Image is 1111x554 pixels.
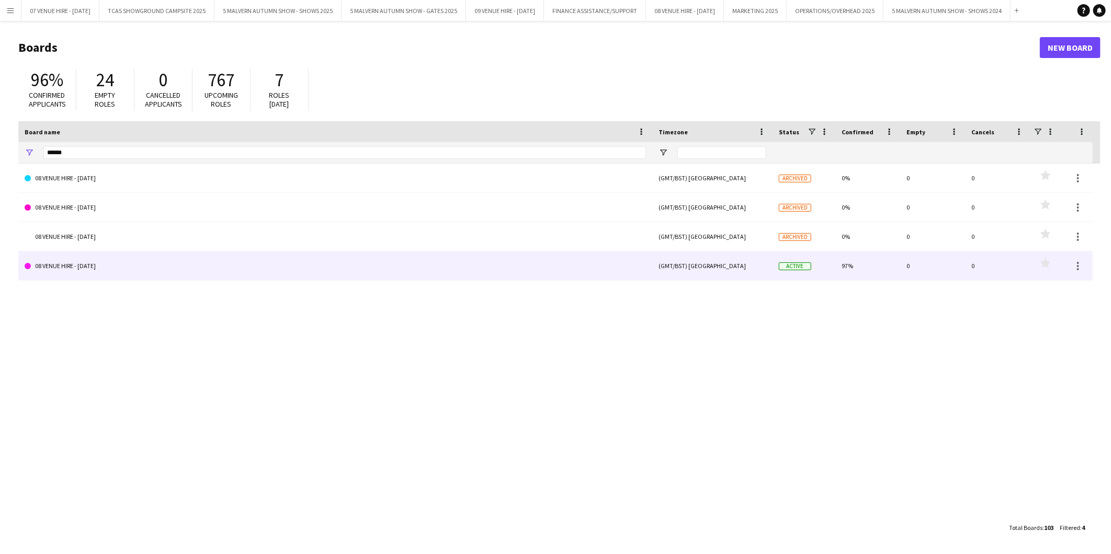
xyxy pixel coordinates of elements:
div: 0% [835,164,900,192]
button: 5 MALVERN AUTUMN SHOW - SHOWS 2024 [883,1,1011,21]
input: Timezone Filter Input [677,146,766,159]
span: 4 [1082,524,1085,532]
span: Confirmed [842,128,874,136]
span: 103 [1044,524,1053,532]
button: 07 VENUE HIRE - [DATE] [21,1,99,21]
span: 7 [275,68,284,91]
span: Timezone [659,128,688,136]
span: Archived [779,175,811,182]
span: Filtered [1060,524,1080,532]
div: (GMT/BST) [GEOGRAPHIC_DATA] [652,222,773,251]
div: : [1060,517,1085,538]
span: 767 [208,68,235,91]
div: 0% [835,193,900,222]
a: 08 VENUE HIRE - [DATE] [25,164,646,193]
span: Upcoming roles [205,90,238,109]
div: (GMT/BST) [GEOGRAPHIC_DATA] [652,164,773,192]
span: Cancels [971,128,994,136]
span: Total Boards [1009,524,1042,532]
a: 08 VENUE HIRE - [DATE] [25,222,646,251]
span: Archived [779,204,811,212]
div: 0 [900,222,965,251]
h1: Boards [18,40,1040,55]
div: 0 [900,193,965,222]
a: 08 VENUE HIRE - [DATE] [25,251,646,281]
button: TCAS SHOWGROUND CAMPSITE 2025 [99,1,214,21]
span: 24 [96,68,114,91]
div: 0 [965,222,1030,251]
a: New Board [1040,37,1101,58]
span: Status [779,128,799,136]
button: MARKETING 2025 [724,1,787,21]
button: 08 VENUE HIRE - [DATE] [646,1,724,21]
div: 0% [835,222,900,251]
div: 0 [900,164,965,192]
span: 96% [31,68,63,91]
span: Cancelled applicants [145,90,182,109]
span: Archived [779,233,811,241]
button: 09 VENUE HIRE - [DATE] [466,1,544,21]
span: Roles [DATE] [269,90,290,109]
span: Empty [906,128,925,136]
span: Board name [25,128,60,136]
span: 0 [159,68,168,91]
button: Open Filter Menu [659,148,668,157]
a: 08 VENUE HIRE - [DATE] [25,193,646,222]
div: 0 [965,164,1030,192]
button: Open Filter Menu [25,148,34,157]
div: 0 [900,251,965,280]
button: 5 MALVERN AUTUMN SHOW - SHOWS 2025 [214,1,342,21]
div: 0 [965,193,1030,222]
button: OPERATIONS/OVERHEAD 2025 [787,1,883,21]
div: 97% [835,251,900,280]
button: FINANCE ASSISTANCE/SUPPORT [544,1,646,21]
div: 0 [965,251,1030,280]
span: Confirmed applicants [29,90,66,109]
span: Active [779,262,811,270]
div: (GMT/BST) [GEOGRAPHIC_DATA] [652,251,773,280]
div: (GMT/BST) [GEOGRAPHIC_DATA] [652,193,773,222]
input: Board name Filter Input [43,146,646,159]
span: Empty roles [95,90,116,109]
div: : [1009,517,1053,538]
button: 5 MALVERN AUTUMN SHOW - GATES 2025 [342,1,466,21]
